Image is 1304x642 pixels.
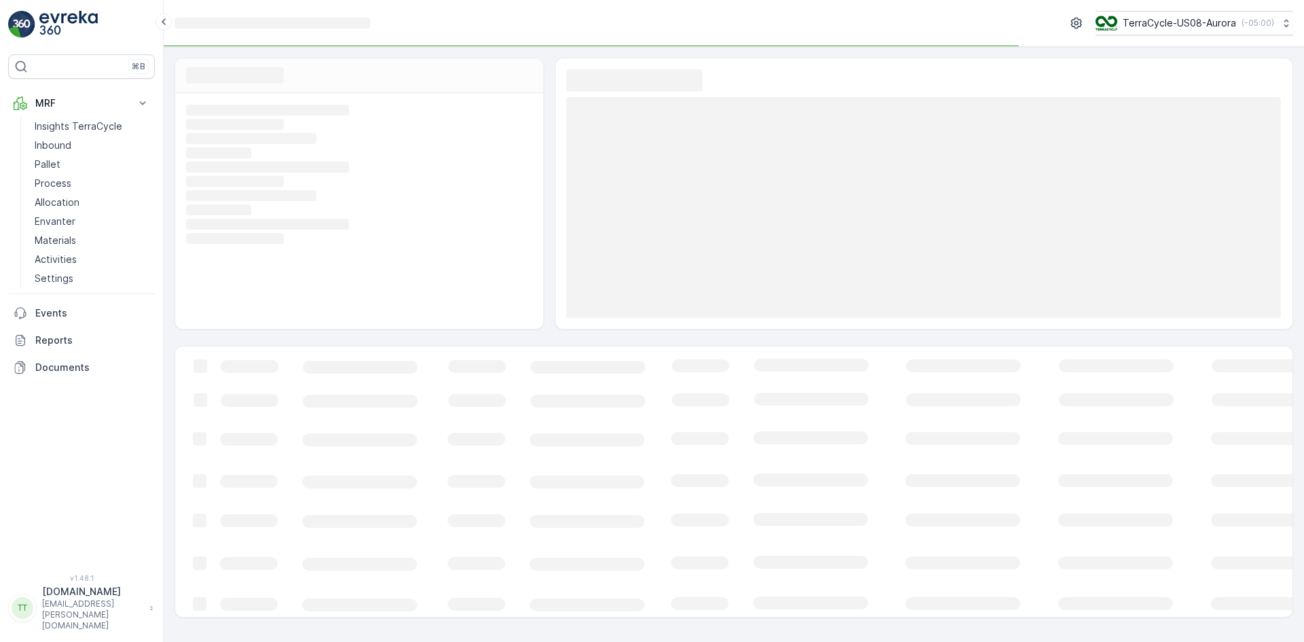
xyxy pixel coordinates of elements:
a: Allocation [29,193,155,212]
a: Documents [8,354,155,381]
p: Documents [35,361,149,374]
p: ⌘B [132,61,145,72]
p: Reports [35,334,149,347]
a: Materials [29,231,155,250]
a: Envanter [29,212,155,231]
a: Settings [29,269,155,288]
img: logo_light-DOdMpM7g.png [39,11,98,38]
p: Allocation [35,196,79,209]
p: TerraCycle-US08-Aurora [1123,16,1236,30]
p: ( -05:00 ) [1242,18,1274,29]
p: [EMAIL_ADDRESS][PERSON_NAME][DOMAIN_NAME] [42,599,143,631]
p: Envanter [35,215,75,228]
div: TT [12,597,33,619]
p: MRF [35,96,128,110]
a: Inbound [29,136,155,155]
button: TT[DOMAIN_NAME][EMAIL_ADDRESS][PERSON_NAME][DOMAIN_NAME] [8,585,155,631]
p: Pallet [35,158,60,171]
p: Events [35,306,149,320]
button: TerraCycle-US08-Aurora(-05:00) [1095,11,1293,35]
p: Materials [35,234,76,247]
a: Activities [29,250,155,269]
a: Reports [8,327,155,354]
p: [DOMAIN_NAME] [42,585,143,599]
a: Events [8,300,155,327]
p: Settings [35,272,73,285]
p: Activities [35,253,77,266]
button: MRF [8,90,155,117]
img: logo [8,11,35,38]
a: Process [29,174,155,193]
p: Insights TerraCycle [35,120,122,133]
a: Insights TerraCycle [29,117,155,136]
span: v 1.48.1 [8,574,155,582]
p: Process [35,177,71,190]
img: image_ci7OI47.png [1095,16,1117,31]
p: Inbound [35,139,71,152]
a: Pallet [29,155,155,174]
